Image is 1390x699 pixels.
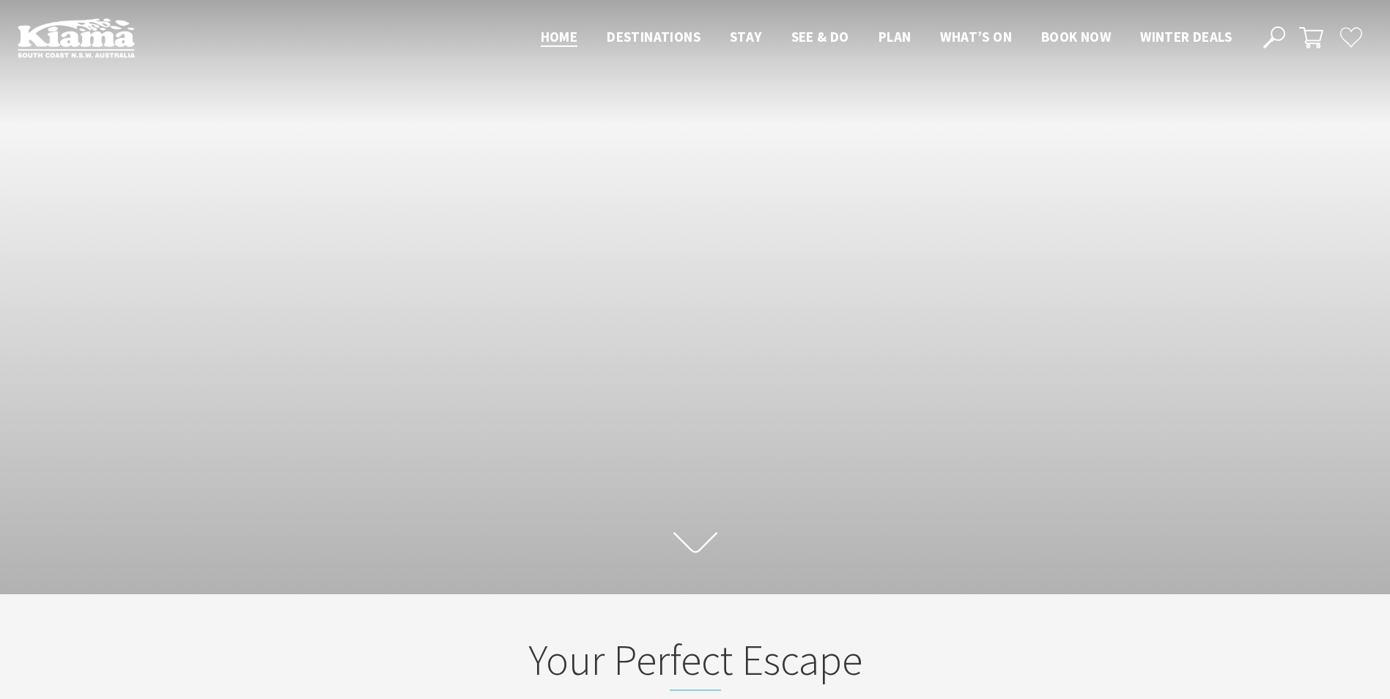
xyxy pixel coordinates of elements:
[940,28,1012,45] span: What’s On
[1041,28,1111,45] span: Book now
[408,635,983,692] h2: Your Perfect Escape
[541,28,578,45] span: Home
[18,18,135,58] img: Kiama Logo
[526,26,1246,50] nav: Main Menu
[791,28,849,45] span: See & Do
[1140,28,1232,45] span: Winter Deals
[879,28,912,45] span: Plan
[730,28,762,45] span: Stay
[607,28,700,45] span: Destinations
